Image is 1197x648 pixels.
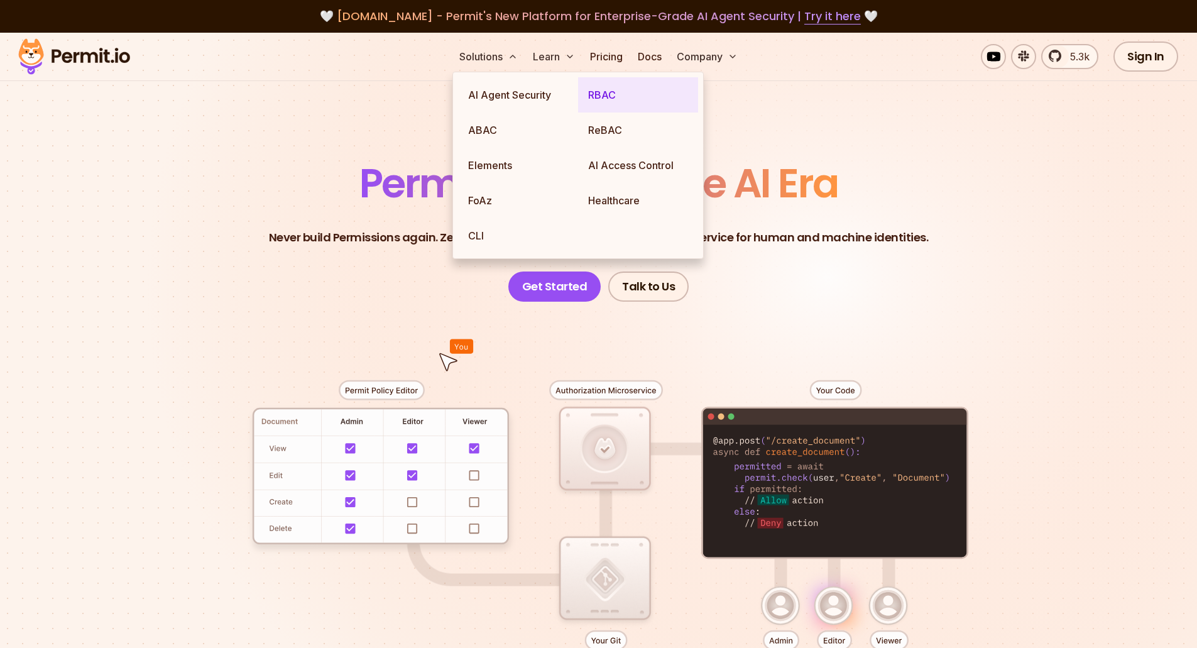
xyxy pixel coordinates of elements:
[337,8,861,24] span: [DOMAIN_NAME] - Permit's New Platform for Enterprise-Grade AI Agent Security |
[30,8,1167,25] div: 🤍 🤍
[508,272,601,302] a: Get Started
[608,272,689,302] a: Talk to Us
[578,148,698,183] a: AI Access Control
[1063,49,1090,64] span: 5.3k
[672,44,743,69] button: Company
[458,148,578,183] a: Elements
[1113,41,1178,72] a: Sign In
[1041,44,1098,69] a: 5.3k
[454,44,523,69] button: Solutions
[578,113,698,148] a: ReBAC
[458,218,578,253] a: CLI
[578,183,698,218] a: Healthcare
[458,77,578,113] a: AI Agent Security
[458,113,578,148] a: ABAC
[633,44,667,69] a: Docs
[585,44,628,69] a: Pricing
[359,155,838,211] span: Permissions for The AI Era
[528,44,580,69] button: Learn
[269,229,929,246] p: Never build Permissions again. Zero-latency fine-grained authorization as a service for human and...
[578,77,698,113] a: RBAC
[804,8,861,25] a: Try it here
[458,183,578,218] a: FoAz
[13,35,136,78] img: Permit logo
